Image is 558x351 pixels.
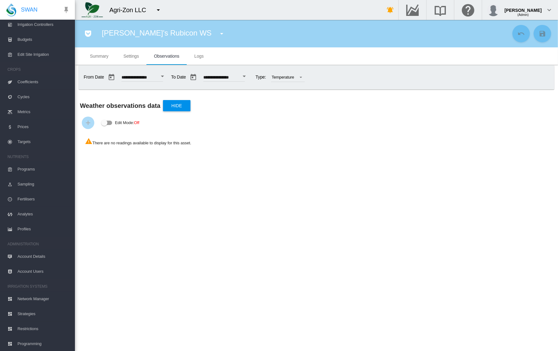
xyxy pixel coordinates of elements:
[155,6,162,14] md-icon: icon-menu-down
[17,321,70,336] span: Restrictions
[171,71,248,84] span: To Date
[7,281,70,291] span: IRRIGATION SYSTEMS
[384,4,397,16] button: icon-bell-ring
[17,264,70,279] span: Account Users
[17,192,70,207] span: Fertilisers
[154,54,179,59] span: Observations
[272,75,294,79] div: Temperature
[7,239,70,249] span: ADMINISTRATION
[512,25,530,42] button: Cancel Changes
[187,71,200,84] button: md-calendar
[194,54,204,59] span: Logs
[17,162,70,177] span: Programs
[84,119,92,127] md-icon: icon-plus
[101,118,139,127] md-switch: Edit Mode: Off
[17,89,70,104] span: Cycles
[17,207,70,222] span: Analytes
[80,132,553,151] div: There are no readings available to display for this asset.
[17,222,70,237] span: Profiles
[239,71,250,82] button: Open calendar
[82,117,94,129] button: Add Weather Rollup Obs Record
[134,120,139,125] span: Off
[487,4,500,16] img: profile.jpg
[461,6,476,14] md-icon: Click here for help
[505,5,542,11] div: [PERSON_NAME]
[539,30,546,37] md-icon: icon-content-save
[6,3,16,17] img: SWAN-Landscape-Logo-Colour-drop.png
[105,71,118,84] button: md-calendar
[17,306,70,321] span: Strategies
[534,25,551,42] button: Save Changes
[517,13,529,17] span: (Admin)
[17,291,70,306] span: Network Manager
[517,30,525,37] md-icon: icon-undo
[218,30,225,37] md-icon: icon-menu-down
[215,27,228,40] button: icon-menu-down
[7,152,70,162] span: NUTRIENTS
[17,75,70,89] span: Coefficients
[17,17,70,32] span: Irrigation Controllers
[115,118,139,127] div: Edit Mode:
[546,6,553,14] md-icon: icon-chevron-down
[387,6,394,14] md-icon: icon-bell-ring
[17,177,70,192] span: Sampling
[7,65,70,75] span: CROPS
[81,2,103,18] img: 7FicoSLW9yRjj7F2+0uvjPufP+ga39vogPu+G1+wvBtcm3fNv859aGr42DJ5pXiEAAAAAAAAAAAAAAAAAAAAAAAAAAAAAAAAA...
[21,6,37,14] span: SWAN
[123,54,139,59] span: Settings
[84,30,92,37] md-icon: icon-pocket
[80,102,160,109] b: Weather observations data
[17,249,70,264] span: Account Details
[62,6,70,14] md-icon: icon-pin
[109,6,152,14] div: Agri-Zon LLC
[17,32,70,47] span: Budgets
[102,29,211,37] span: [PERSON_NAME]'s Rubicon WS
[82,27,94,40] button: icon-pocket
[17,119,70,134] span: Prices
[255,74,266,80] span: Type:
[157,71,168,82] button: Open calendar
[163,100,190,111] button: Hide
[17,47,70,62] span: Edit Site Irrigation
[152,4,165,16] button: icon-menu-down
[90,54,108,59] span: Summary
[17,134,70,149] span: Targets
[405,6,420,14] md-icon: Go to the Data Hub
[84,71,166,84] span: From Date
[433,6,448,14] md-icon: Search the knowledge base
[17,104,70,119] span: Metrics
